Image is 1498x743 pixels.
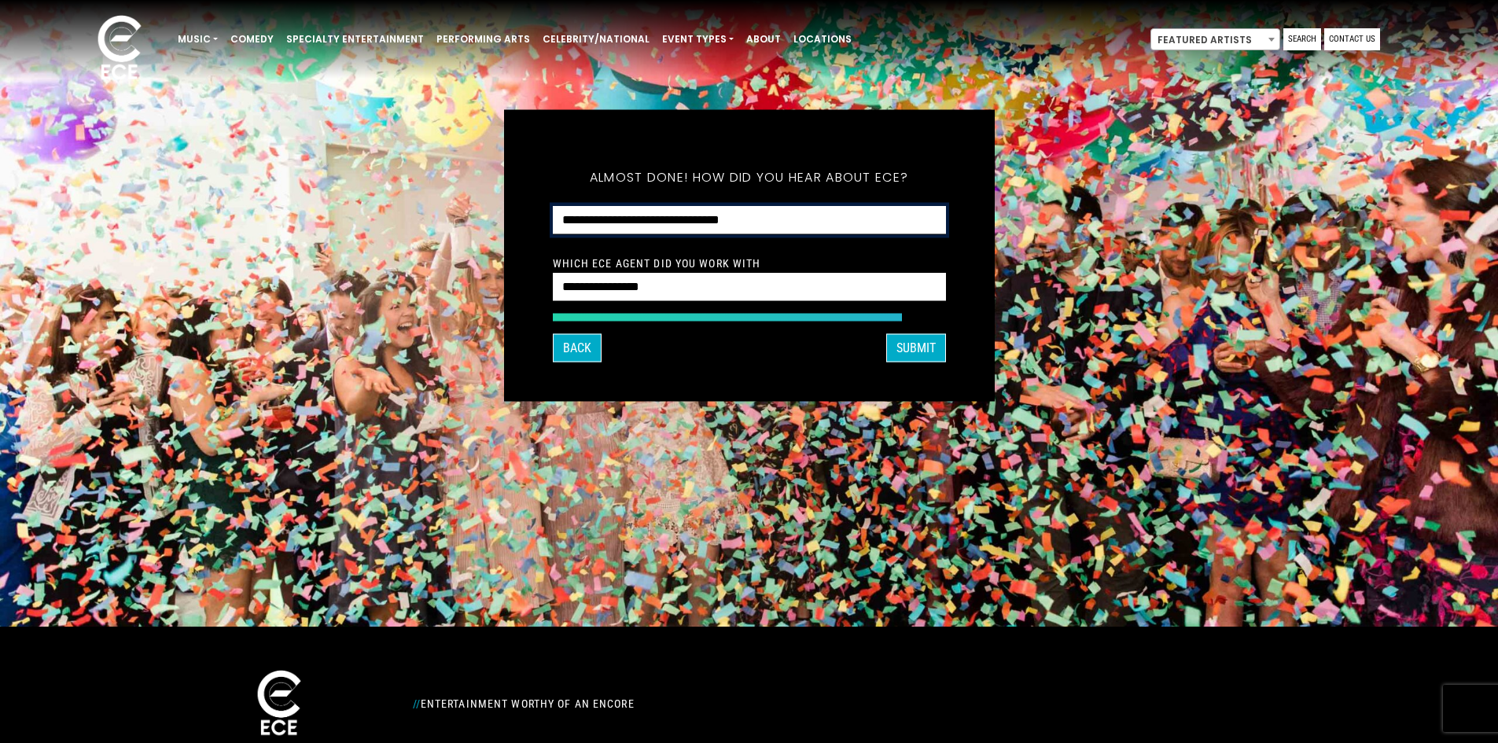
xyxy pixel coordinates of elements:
[536,26,656,53] a: Celebrity/National
[280,26,430,53] a: Specialty Entertainment
[553,333,602,362] button: Back
[553,149,946,205] h5: Almost done! How did you hear about ECE?
[1324,28,1380,50] a: Contact Us
[1150,28,1280,50] span: Featured Artists
[553,256,761,270] label: Which ECE Agent Did You Work With
[1283,28,1321,50] a: Search
[886,333,946,362] button: SUBMIT
[430,26,536,53] a: Performing Arts
[224,26,280,53] a: Comedy
[553,205,946,234] select: How did you hear about ECE
[656,26,740,53] a: Event Types
[80,11,159,87] img: ece_new_logo_whitev2-1.png
[787,26,858,53] a: Locations
[740,26,787,53] a: About
[240,666,318,742] img: ece_new_logo_whitev2-1.png
[1151,29,1279,51] span: Featured Artists
[403,691,922,716] div: Entertainment Worthy of an Encore
[171,26,224,53] a: Music
[413,697,421,710] span: //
